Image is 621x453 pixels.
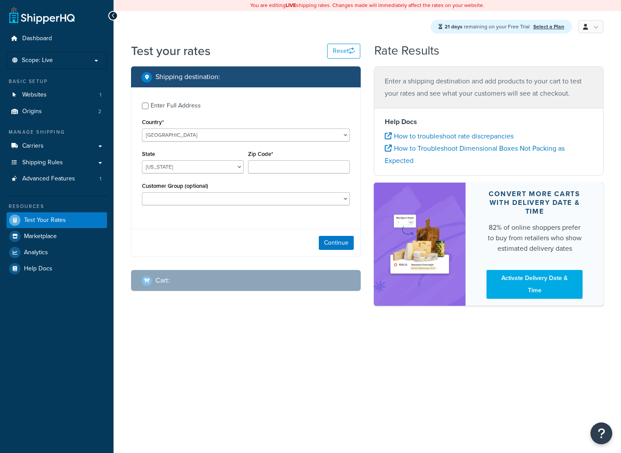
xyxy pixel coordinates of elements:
[7,78,107,85] div: Basic Setup
[100,175,101,183] span: 1
[22,57,53,64] span: Scope: Live
[142,151,155,157] label: State
[486,222,583,254] div: 82% of online shoppers prefer to buy from retailers who show estimated delivery dates
[142,103,148,109] input: Enter Full Address
[445,23,531,31] span: remaining on your Free Trial
[486,270,583,299] a: Activate Delivery Date & Time
[131,42,210,59] h1: Test your rates
[7,128,107,136] div: Manage Shipping
[319,236,354,250] button: Continue
[22,108,42,115] span: Origins
[24,249,48,256] span: Analytics
[24,233,57,240] span: Marketplace
[22,142,44,150] span: Carriers
[24,265,52,273] span: Help Docs
[142,119,164,125] label: Country*
[100,91,101,99] span: 1
[7,138,107,154] a: Carriers
[98,108,101,115] span: 2
[142,183,208,189] label: Customer Group (optional)
[22,35,52,42] span: Dashboard
[22,175,75,183] span: Advanced Features
[385,75,593,100] p: Enter a shipping destination and add products to your cart to test your rates and see what your c...
[385,143,565,166] a: How to Troubleshoot Dimensional Boxes Not Packing as Expected
[155,73,220,81] h2: Shipping destination :
[7,104,107,120] a: Origins2
[248,151,273,157] label: Zip Code*
[22,159,63,166] span: Shipping Rules
[7,87,107,103] li: Websites
[151,100,201,112] div: Enter Full Address
[327,44,360,59] button: Reset
[22,91,47,99] span: Websites
[374,44,439,58] h2: Rate Results
[385,117,593,127] h4: Help Docs
[533,23,564,31] a: Select a Plan
[7,261,107,277] a: Help Docs
[7,171,107,187] a: Advanced Features1
[590,422,612,444] button: Open Resource Center
[385,131,514,141] a: How to troubleshoot rate discrepancies
[387,198,452,290] img: feature-image-ddt-36eae7f7280da8017bfb280eaccd9c446f90b1fe08728e4019434db127062ab4.png
[7,245,107,260] a: Analytics
[7,212,107,228] a: Test Your Rates
[7,155,107,171] a: Shipping Rules
[7,203,107,210] div: Resources
[155,277,170,284] h2: Cart :
[7,31,107,47] a: Dashboard
[7,228,107,244] a: Marketplace
[445,23,462,31] strong: 21 days
[7,104,107,120] li: Origins
[7,171,107,187] li: Advanced Features
[286,1,296,9] b: LIVE
[7,87,107,103] a: Websites1
[486,190,583,216] div: Convert more carts with delivery date & time
[24,217,66,224] span: Test Your Rates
